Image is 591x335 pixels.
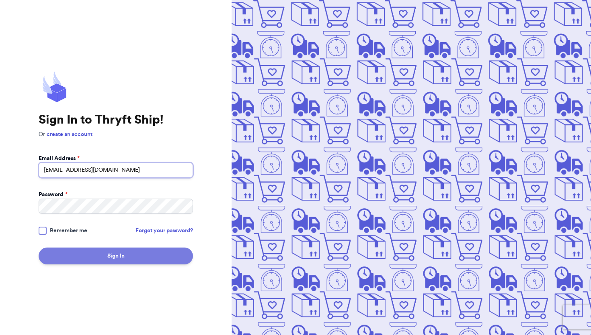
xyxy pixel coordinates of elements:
a: Forgot your password? [135,227,193,235]
p: Or [39,130,193,138]
h1: Sign In to Thryft Ship! [39,113,193,127]
span: Remember me [50,227,87,235]
button: Sign In [39,248,193,264]
label: Password [39,191,68,199]
a: create an account [47,132,92,137]
label: Email Address [39,154,80,162]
